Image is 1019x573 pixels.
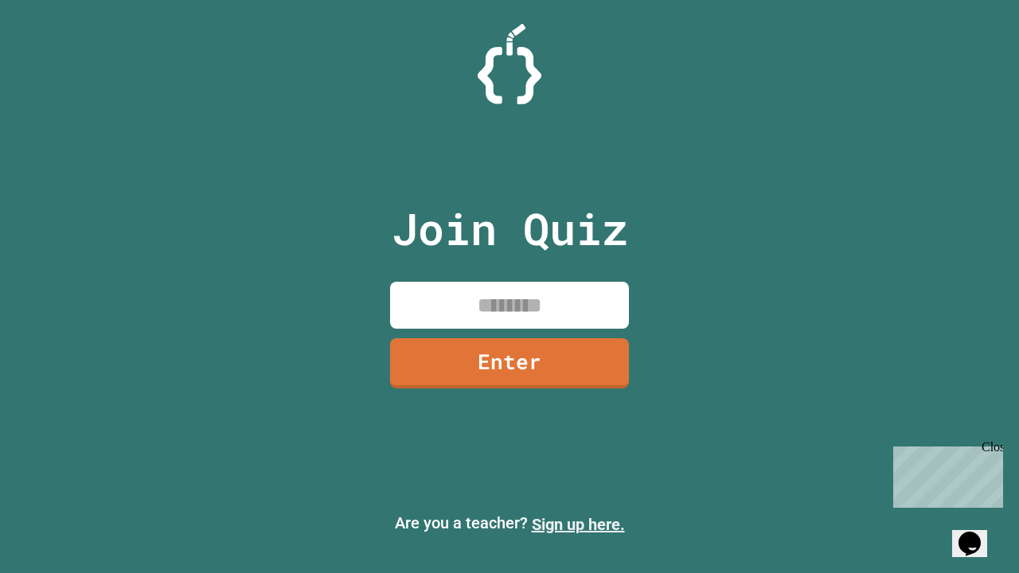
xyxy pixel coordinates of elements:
a: Enter [390,338,629,388]
div: Chat with us now!Close [6,6,110,101]
iframe: chat widget [887,440,1003,508]
a: Sign up here. [532,515,625,534]
p: Are you a teacher? [13,511,1006,536]
p: Join Quiz [392,196,628,262]
iframe: chat widget [952,509,1003,557]
img: Logo.svg [478,24,541,104]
